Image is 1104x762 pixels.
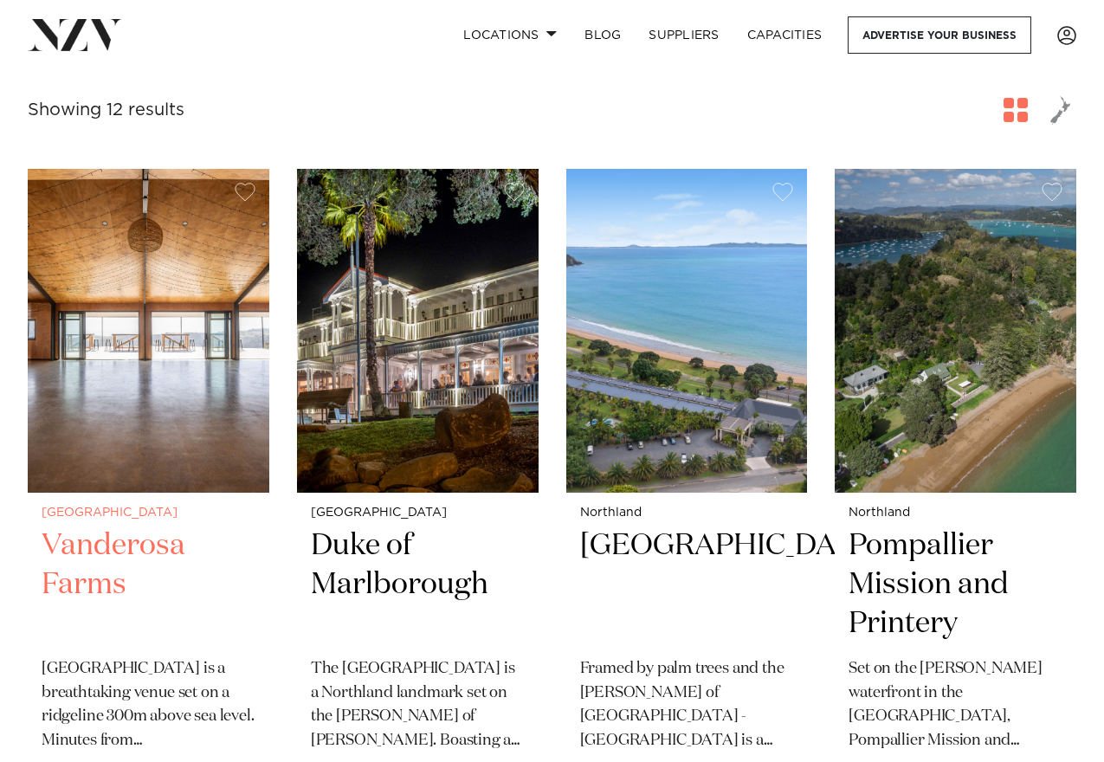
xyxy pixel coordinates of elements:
small: Northland [580,507,794,520]
p: The [GEOGRAPHIC_DATA] is a Northland landmark set on the [PERSON_NAME] of [PERSON_NAME]. Boasting... [311,657,525,754]
p: [GEOGRAPHIC_DATA] is a breathtaking venue set on a ridgeline 300m above sea level. Minutes from [... [42,657,255,754]
small: Northland [849,507,1062,520]
a: Locations [449,16,571,54]
a: SUPPLIERS [635,16,733,54]
h2: Duke of Marlborough [311,526,525,643]
a: BLOG [571,16,635,54]
h2: Vanderosa Farms [42,526,255,643]
p: Framed by palm trees and the [PERSON_NAME] of [GEOGRAPHIC_DATA] - [GEOGRAPHIC_DATA] is a conferen... [580,657,794,754]
div: Showing 12 results [28,97,184,124]
a: Advertise your business [848,16,1031,54]
a: Capacities [733,16,836,54]
small: [GEOGRAPHIC_DATA] [42,507,255,520]
h2: Pompallier Mission and Printery [849,526,1062,643]
h2: [GEOGRAPHIC_DATA] [580,526,794,643]
small: [GEOGRAPHIC_DATA] [311,507,525,520]
img: nzv-logo.png [28,19,122,50]
p: Set on the [PERSON_NAME] waterfront in the [GEOGRAPHIC_DATA], Pompallier Mission and Printery is ... [849,657,1062,754]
